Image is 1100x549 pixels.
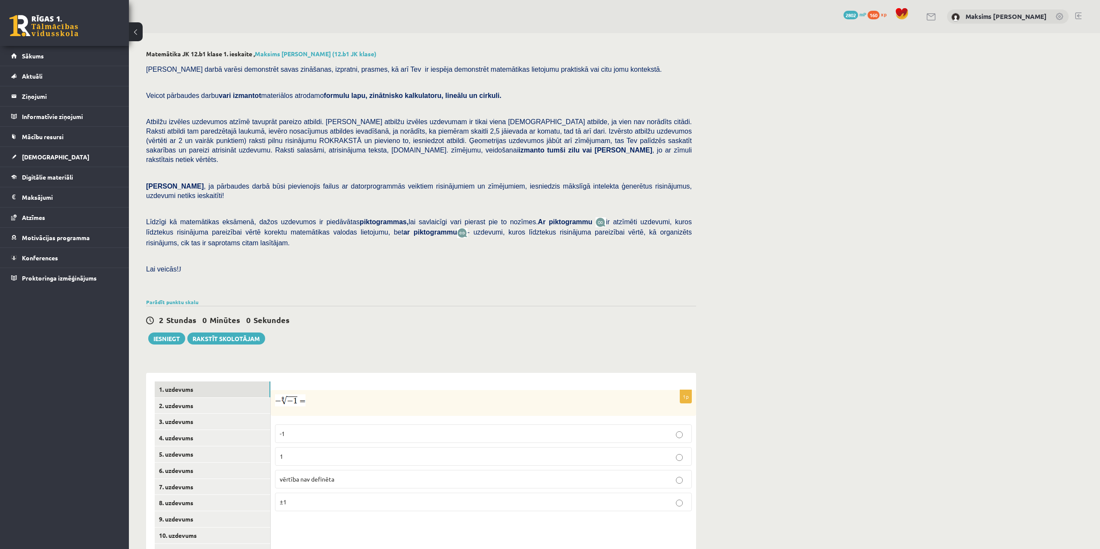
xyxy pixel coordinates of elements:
[148,332,185,345] button: Iesniegt
[11,147,118,167] a: [DEMOGRAPHIC_DATA]
[360,218,409,226] b: piktogrammas,
[187,332,265,345] a: Rakstīt skolotājam
[11,66,118,86] a: Aktuāli
[676,500,683,506] input: ±1
[11,46,118,66] a: Sākums
[9,15,78,37] a: Rīgas 1. Tālmācības vidusskola
[22,173,73,181] span: Digitālie materiāli
[179,265,181,273] span: J
[680,390,692,403] p: 1p
[11,127,118,146] a: Mācību resursi
[159,315,163,325] span: 2
[146,50,696,58] h2: Matemātika JK 12.b1 klase 1. ieskaite ,
[155,463,270,479] a: 6. uzdevums
[155,511,270,527] a: 9. uzdevums
[457,228,467,238] img: wKvN42sLe3LLwAAAABJRU5ErkJggg==
[843,11,858,19] span: 2802
[22,86,118,106] legend: Ziņojumi
[403,229,457,236] b: ar piktogrammu
[155,414,270,430] a: 3. uzdevums
[22,133,64,140] span: Mācību resursi
[868,11,880,19] span: 160
[22,107,118,126] legend: Informatīvie ziņojumi
[146,299,199,305] a: Parādīt punktu skalu
[22,52,44,60] span: Sākums
[22,153,89,161] span: [DEMOGRAPHIC_DATA]
[210,315,240,325] span: Minūtes
[202,315,207,325] span: 0
[155,398,270,414] a: 2. uzdevums
[11,228,118,247] a: Motivācijas programma
[146,183,204,190] span: [PERSON_NAME]
[166,315,196,325] span: Stundas
[11,86,118,106] a: Ziņojumi
[22,72,43,80] span: Aktuāli
[155,479,270,495] a: 7. uzdevums
[155,446,270,462] a: 5. uzdevums
[255,50,376,58] a: Maksims [PERSON_NAME] (12.b1 JK klase)
[219,92,261,99] b: vari izmantot
[22,187,118,207] legend: Maksājumi
[22,234,90,241] span: Motivācijas programma
[547,146,652,154] b: tumši zilu vai [PERSON_NAME]
[951,13,960,21] img: Maksims Mihails Blizņuks
[146,265,179,273] span: Lai veicās!
[518,146,544,154] b: izmanto
[11,248,118,268] a: Konferences
[596,217,606,227] img: JfuEzvunn4EvwAAAAASUVORK5CYII=
[155,528,270,543] a: 10. uzdevums
[146,183,692,199] span: , ja pārbaudes darbā būsi pievienojis failus ar datorprogrammās veiktiem risinājumiem un zīmējumi...
[155,430,270,446] a: 4. uzdevums
[280,430,285,437] span: -1
[324,92,501,99] b: formulu lapu, zinātnisko kalkulatoru, lineālu un cirkuli.
[246,315,251,325] span: 0
[11,187,118,207] a: Maksājumi
[146,92,501,99] span: Veicot pārbaudes darbu materiālos atrodamo
[11,268,118,288] a: Proktoringa izmēģinājums
[280,452,283,460] span: 1
[275,394,306,406] img: fGfkD52zrINkrnA+Q6t7BGqPpv5pFggqo7HpS7JXLWaatRVXk5nV86Tgh3gNMIEqN5Yg1dFFouqrgesre9XexEVOYHY5Ja2kR...
[22,274,97,282] span: Proktoringa izmēģinājums
[881,11,886,18] span: xp
[676,431,683,438] input: -1
[155,495,270,511] a: 8. uzdevums
[859,11,866,18] span: mP
[11,107,118,126] a: Informatīvie ziņojumi
[146,118,692,163] span: Atbilžu izvēles uzdevumos atzīmē tavuprāt pareizo atbildi. [PERSON_NAME] atbilžu izvēles uzdevuma...
[966,12,1047,21] a: Maksims [PERSON_NAME]
[280,475,334,483] span: vērtība nav definēta
[146,218,596,226] span: Līdzīgi kā matemātikas eksāmenā, dažos uzdevumos ir piedāvātas lai savlaicīgi vari pierast pie to...
[146,66,662,73] span: [PERSON_NAME] darbā varēsi demonstrēt savas zināšanas, izpratni, prasmes, kā arī Tev ir iespēja d...
[868,11,891,18] a: 160 xp
[11,207,118,227] a: Atzīmes
[146,229,692,246] span: - uzdevumi, kuros līdztekus risinājuma pareizībai vērtē, kā organizēts risinājums, cik tas ir sap...
[676,477,683,484] input: vērtība nav definēta
[254,315,290,325] span: Sekundes
[22,213,45,221] span: Atzīmes
[843,11,866,18] a: 2802 mP
[538,218,593,226] b: Ar piktogrammu
[155,381,270,397] a: 1. uzdevums
[280,498,287,506] span: ±1
[676,454,683,461] input: 1
[22,254,58,262] span: Konferences
[11,167,118,187] a: Digitālie materiāli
